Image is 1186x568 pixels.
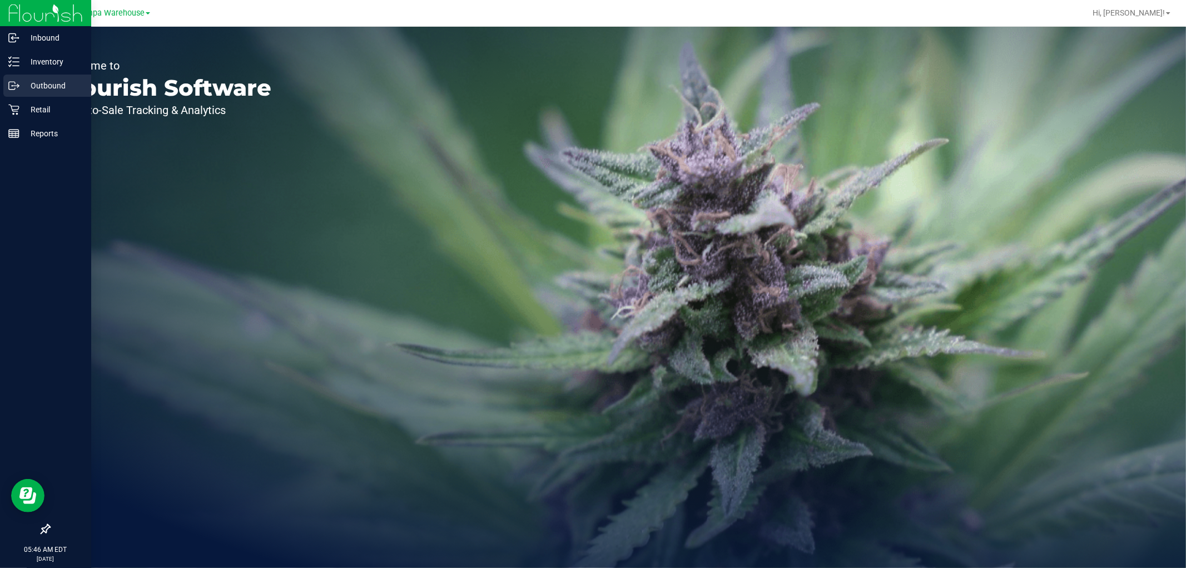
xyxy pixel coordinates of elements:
p: Welcome to [60,60,271,71]
p: Seed-to-Sale Tracking & Analytics [60,105,271,116]
inline-svg: Outbound [8,80,19,91]
p: Outbound [19,79,86,92]
inline-svg: Inbound [8,32,19,43]
p: Flourish Software [60,77,271,99]
p: 05:46 AM EDT [5,545,86,555]
p: Inbound [19,31,86,45]
span: Hi, [PERSON_NAME]! [1093,8,1165,17]
inline-svg: Inventory [8,56,19,67]
p: Reports [19,127,86,140]
inline-svg: Retail [8,104,19,115]
p: Inventory [19,55,86,68]
iframe: Resource center [11,479,44,512]
p: Retail [19,103,86,116]
inline-svg: Reports [8,128,19,139]
span: Tampa Warehouse [77,8,145,18]
p: [DATE] [5,555,86,563]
